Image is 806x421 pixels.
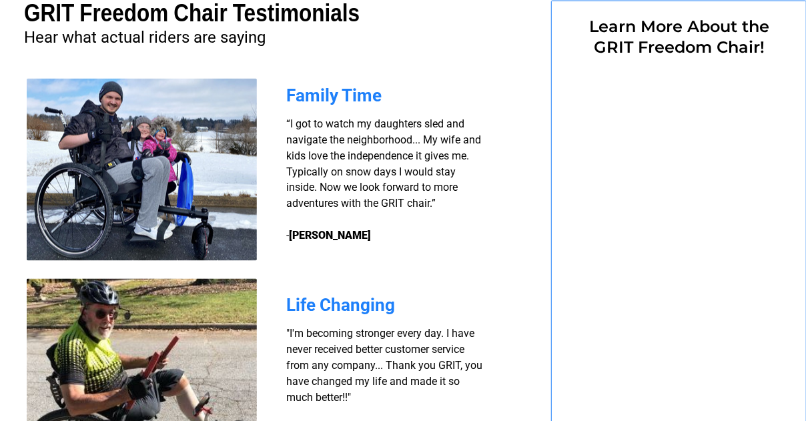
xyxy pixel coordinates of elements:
span: "I'm becoming stronger every day. I have never received better customer service from any company.... [286,328,482,404]
span: Life Changing [286,296,395,316]
strong: [PERSON_NAME] [289,230,371,242]
span: “I got to watch my daughters sled and navigate the neighborhood... My wife and kids love the inde... [286,117,481,242]
span: Family Time [286,85,382,105]
span: Hear what actual riders are saying [24,28,266,47]
span: Learn More About the GRIT Freedom Chair! [589,17,769,57]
